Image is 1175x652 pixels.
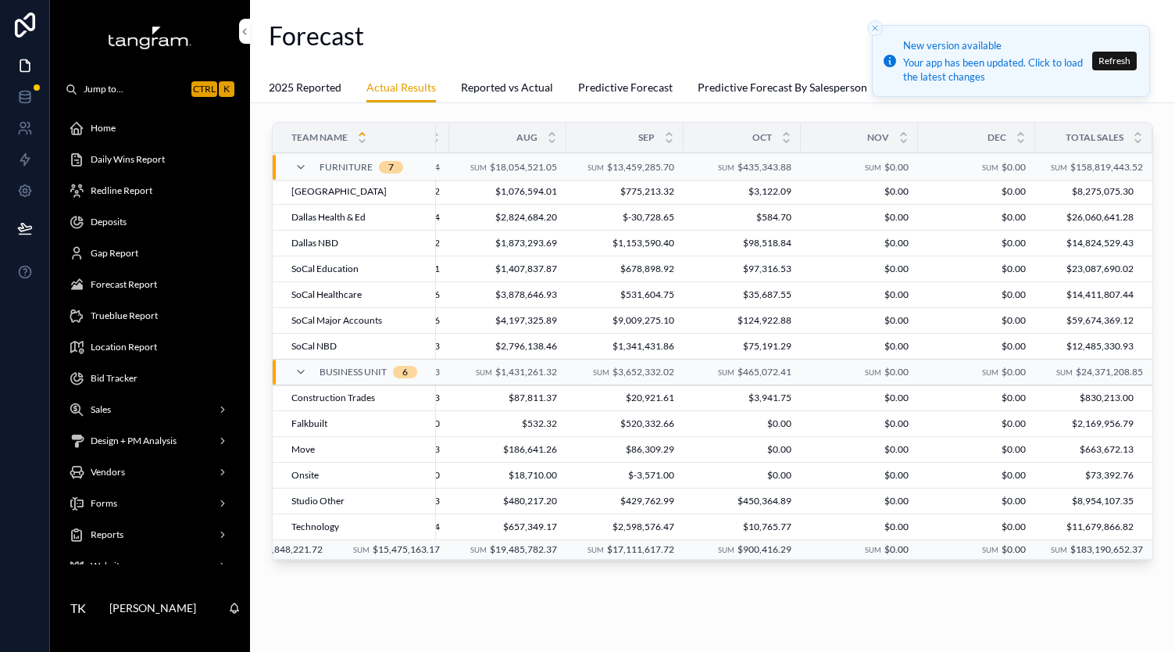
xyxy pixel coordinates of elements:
[576,288,674,301] span: $531,604.75
[459,263,557,275] a: $1,407,837.87
[927,521,1026,533] span: $0.00
[291,417,427,430] a: Falkbuilt
[373,543,440,555] span: $15,475,163.17
[1035,211,1134,224] a: $26,060,641.28
[810,185,909,198] a: $0.00
[59,427,241,455] a: Design + PM Analysis
[576,314,674,327] a: $9,009,275.10
[927,417,1026,430] span: $0.00
[576,469,674,482] a: $-3,571.00
[91,122,116,134] span: Home
[576,417,674,430] span: $520,332.66
[987,131,1006,144] span: Dec
[576,237,674,249] a: $1,153,590.40
[1035,314,1134,327] a: $59,674,369.12
[576,392,674,404] a: $20,921.61
[402,366,408,378] div: 6
[927,263,1026,275] a: $0.00
[366,73,436,103] a: Actual Results
[459,417,557,430] span: $532.32
[810,469,909,482] a: $0.00
[476,368,492,377] small: Sum
[693,392,791,404] span: $3,941.75
[693,314,791,327] span: $124,922.88
[698,80,867,95] span: Predictive Forecast By Salesperson
[1051,163,1067,171] small: Sum
[927,469,1026,482] a: $0.00
[291,340,337,353] span: SoCal NBD
[1035,495,1134,507] span: $8,954,107.35
[810,211,909,224] span: $0.00
[459,211,557,224] span: $2,824,684.20
[576,443,674,456] a: $86,309.29
[461,80,553,95] span: Reported vs Actual
[1035,392,1134,404] a: $830,213.00
[810,495,909,507] a: $0.00
[693,263,791,275] span: $97,316.53
[459,521,557,533] a: $657,349.17
[320,160,373,173] span: Furniture
[927,443,1026,456] span: $0.00
[718,163,734,171] small: Sum
[1066,131,1123,144] span: Total Sales
[693,443,791,456] a: $0.00
[459,443,557,456] span: $186,641.26
[576,185,674,198] a: $775,213.32
[927,340,1026,353] a: $0.00
[693,469,791,482] span: $0.00
[269,80,341,95] span: 2025 Reported
[459,392,557,404] a: $87,811.37
[291,392,375,404] span: Construction Trades
[91,403,111,416] span: Sales
[59,396,241,424] a: Sales
[1035,185,1134,198] a: $8,275,075.30
[470,163,487,171] small: Sum
[59,521,241,549] a: Reports
[516,131,537,144] span: Aug
[291,185,387,198] span: [GEOGRAPHIC_DATA]
[587,163,604,171] small: Sum
[91,153,165,166] span: Daily Wins Report
[810,340,909,353] span: $0.00
[810,521,909,533] a: $0.00
[291,495,345,507] span: Studio Other
[1002,160,1026,172] span: $0.00
[607,543,674,555] span: $17,111,617.72
[1035,263,1134,275] span: $23,087,690.02
[810,237,909,249] span: $0.00
[1035,288,1134,301] span: $14,411,807.44
[982,368,998,377] small: Sum
[693,521,791,533] span: $10,765.77
[927,211,1026,224] a: $0.00
[91,560,124,572] span: Website
[693,185,791,198] a: $3,122.09
[1035,469,1134,482] span: $73,392.76
[927,185,1026,198] span: $0.00
[810,443,909,456] span: $0.00
[578,73,673,105] a: Predictive Forecast
[1035,417,1134,430] a: $2,169,956.79
[810,288,909,301] a: $0.00
[459,314,557,327] a: $4,197,325.89
[459,288,557,301] a: $3,878,646.93
[291,417,327,430] span: Falkbuilt
[91,435,177,447] span: Design + PM Analysis
[91,247,138,260] span: Gap Report
[459,495,557,507] a: $480,217.20
[269,19,364,54] h1: Forecast
[810,417,909,430] a: $0.00
[737,543,791,555] span: $900,416.29
[461,73,553,105] a: Reported vs Actual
